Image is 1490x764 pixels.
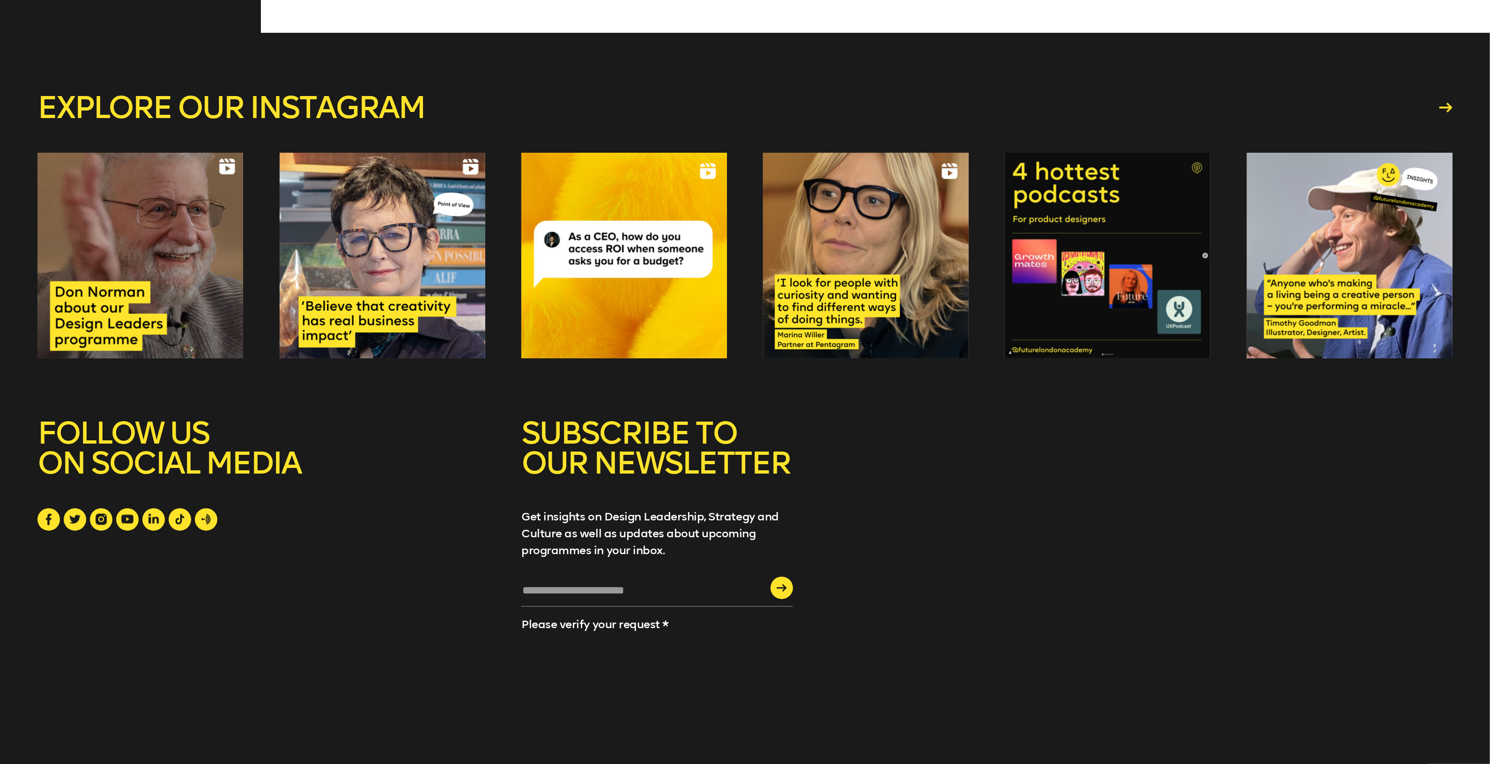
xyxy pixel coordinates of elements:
[521,638,598,705] iframe: reCAPTCHA
[521,617,669,631] label: Please verify your request *
[521,418,793,508] h5: SUBSCRIBE TO OUR NEWSLETTER
[37,418,484,508] h5: FOLLOW US ON SOCIAL MEDIA
[521,508,793,559] p: Get insights on Design Leadership, Strategy and Culture as well as updates about upcoming program...
[37,93,1453,123] a: Explore our instagram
